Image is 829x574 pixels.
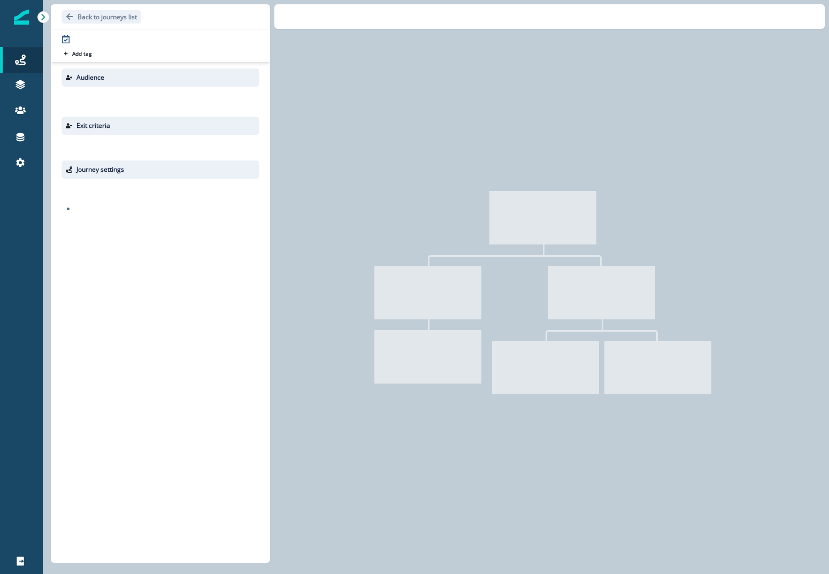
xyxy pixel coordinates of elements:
p: Audience [76,73,104,82]
button: Add tag [62,49,94,58]
button: Go back [62,10,141,24]
img: Inflection [14,10,29,25]
p: Back to journeys list [78,12,137,21]
p: Add tag [72,50,91,57]
p: Journey settings [76,165,124,174]
p: Exit criteria [76,121,110,131]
